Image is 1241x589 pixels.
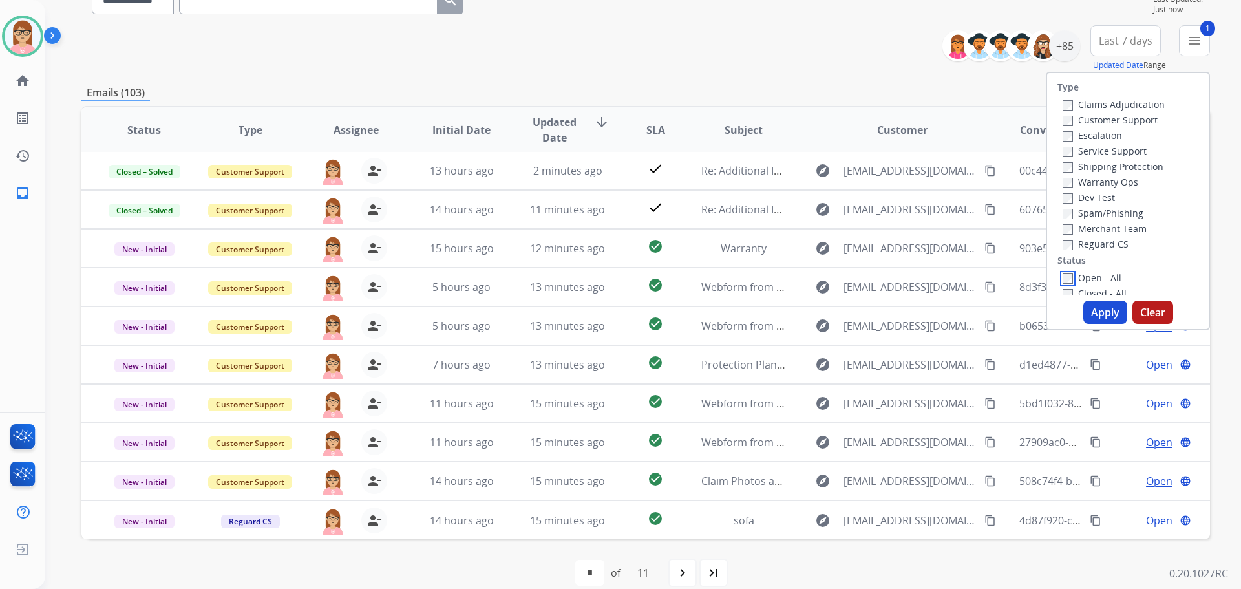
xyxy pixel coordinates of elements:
span: 11 hours ago [430,435,494,449]
mat-icon: explore [815,357,831,372]
mat-icon: check_circle [648,394,663,409]
mat-icon: language [1180,475,1191,487]
mat-icon: content_copy [984,165,996,177]
label: Claims Adjudication [1063,98,1165,111]
span: New - Initial [114,359,175,372]
mat-icon: person_remove [366,318,382,334]
input: Warranty Ops [1063,178,1073,188]
span: New - Initial [114,515,175,528]
mat-icon: check_circle [648,316,663,332]
mat-icon: person_remove [366,434,382,450]
span: Closed – Solved [109,165,180,178]
mat-icon: content_copy [1090,359,1101,370]
span: 1 [1200,21,1215,36]
span: Customer Support [208,436,292,450]
span: 60765a1e-35c1-46c1-92b5-585d0f6838d2 [1019,202,1216,217]
label: Status [1057,254,1086,267]
mat-icon: menu [1187,33,1202,48]
mat-icon: navigate_next [675,565,690,581]
input: Shipping Protection [1063,162,1073,173]
span: Customer [877,122,928,138]
input: Open - All [1063,273,1073,284]
span: 11 minutes ago [530,202,605,217]
span: 8d3f3352-4121-41d1-adb6-d68a466c4752 [1019,280,1218,294]
span: Claim Photos and Detailed Report [701,474,867,488]
mat-icon: home [15,73,30,89]
span: 14 hours ago [430,513,494,528]
span: Customer Support [208,242,292,256]
div: of [611,565,620,581]
span: Range [1093,59,1166,70]
mat-icon: content_copy [1090,515,1101,526]
span: Subject [725,122,763,138]
span: 27909ac0-b6da-4bbe-b9cd-e962b7fe4d7e [1019,435,1220,449]
span: Updated Date [525,114,584,145]
mat-icon: content_copy [984,436,996,448]
span: [EMAIL_ADDRESS][DOMAIN_NAME] [843,202,977,217]
mat-icon: content_copy [984,359,996,370]
mat-icon: language [1180,436,1191,448]
mat-icon: person_remove [366,163,382,178]
mat-icon: explore [815,279,831,295]
div: +85 [1049,30,1080,61]
mat-icon: check_circle [648,433,663,448]
span: Customer Support [208,320,292,334]
span: Closed – Solved [109,204,180,217]
span: Webform from [EMAIL_ADDRESS][DOMAIN_NAME] on [DATE] [701,435,994,449]
mat-icon: person_remove [366,513,382,528]
label: Reguard CS [1063,238,1129,250]
p: Emails (103) [81,85,150,101]
span: 11 hours ago [430,396,494,411]
span: [EMAIL_ADDRESS][DOMAIN_NAME] [843,473,977,489]
label: Closed - All [1063,287,1127,299]
span: Last 7 days [1099,38,1152,43]
span: Customer Support [208,204,292,217]
span: 5 hours ago [432,280,491,294]
img: agent-avatar [320,313,346,340]
label: Dev Test [1063,191,1115,204]
span: 14 hours ago [430,474,494,488]
mat-icon: content_copy [984,281,996,293]
span: SLA [646,122,665,138]
span: sofa [734,513,754,528]
mat-icon: check_circle [648,277,663,293]
mat-icon: explore [815,473,831,489]
span: Open [1146,396,1172,411]
span: Open [1146,357,1172,372]
span: New - Initial [114,398,175,411]
mat-icon: content_copy [1090,475,1101,487]
span: Re: Additional Information Required [701,164,876,178]
span: b06532c2-7dd2-4129-927c-d3c450c1c8bf [1019,319,1216,333]
span: 5 hours ago [432,319,491,333]
span: 4d87f920-c6ed-44f4-9f58-d36b5decbe20 [1019,513,1213,528]
button: Updated Date [1093,60,1143,70]
span: Warranty [721,241,767,255]
p: 0.20.1027RC [1169,566,1228,581]
button: 1 [1179,25,1210,56]
mat-icon: person_remove [366,473,382,489]
button: Apply [1083,301,1127,324]
span: 508c74f4-bef6-4a49-b6c2-08b5f04b9c1a [1019,474,1211,488]
span: Webform from [EMAIL_ADDRESS][DOMAIN_NAME] on [DATE] [701,319,994,333]
mat-icon: last_page [706,565,721,581]
mat-icon: check_circle [648,355,663,370]
label: Customer Support [1063,114,1158,126]
label: Warranty Ops [1063,176,1138,188]
span: New - Initial [114,242,175,256]
input: Merchant Team [1063,224,1073,235]
mat-icon: content_copy [984,204,996,215]
span: [EMAIL_ADDRESS][DOMAIN_NAME] [843,241,977,256]
span: 12 minutes ago [530,241,605,255]
span: Open [1146,473,1172,489]
span: Initial Date [432,122,491,138]
span: 903e5445-eb5c-4073-ae4d-5aa1d740584f [1019,241,1217,255]
span: Customer Support [208,165,292,178]
span: 14 hours ago [430,202,494,217]
img: agent-avatar [320,429,346,456]
span: 15 minutes ago [530,435,605,449]
span: 13 minutes ago [530,280,605,294]
mat-icon: explore [815,434,831,450]
mat-icon: content_copy [1090,398,1101,409]
span: New - Initial [114,281,175,295]
input: Dev Test [1063,193,1073,204]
